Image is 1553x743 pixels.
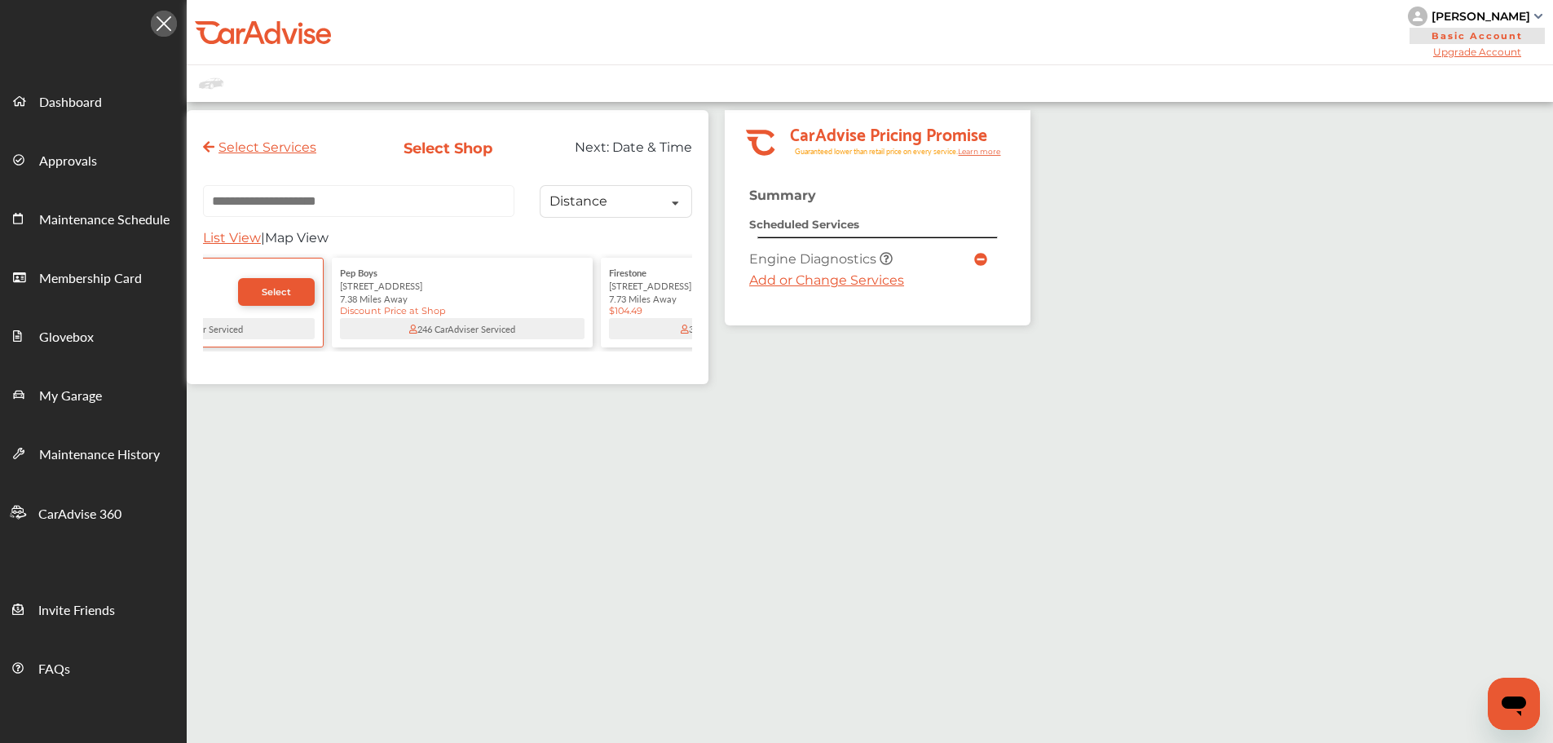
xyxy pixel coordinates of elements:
[199,73,223,94] img: placeholder_car.fcab19be.svg
[1,130,186,188] a: Approvals
[203,230,692,254] div: |
[749,188,816,203] strong: Summary
[609,266,646,279] span: Firestone
[375,139,521,157] div: Select Shop
[1,188,186,247] a: Maintenance Schedule
[790,118,987,148] tspan: CarAdvise Pricing Promise
[1534,14,1542,19] img: sCxJUJ+qAmfqhQGDUl18vwLg4ZYJ6CxN7XmbOMBAAAAAElFTkSuQmCC
[340,279,585,292] div: [STREET_ADDRESS]
[238,278,315,306] a: Select
[609,305,854,316] div: $104.49
[1,306,186,365] a: Glovebox
[340,292,585,305] div: 7.38 Miles Away
[1410,28,1545,44] span: Basic Account
[39,444,160,466] span: Maintenance History
[39,151,97,172] span: Approvals
[1,71,186,130] a: Dashboard
[340,266,377,279] span: Pep Boys
[38,600,115,621] span: Invite Friends
[749,272,904,288] a: Add or Change Services
[609,292,854,305] div: 7.73 Miles Away
[958,147,1001,156] tspan: Learn more
[265,230,329,245] span: Map View
[203,230,261,245] span: List View
[1432,9,1530,24] div: [PERSON_NAME]
[38,504,121,525] span: CarAdvise 360
[795,146,958,157] tspan: Guaranteed lower than retail price on every service.
[39,327,94,348] span: Glovebox
[340,318,585,339] div: 246 CarAdviser Serviced
[1,365,186,423] a: My Garage
[1488,678,1540,730] iframe: Button to launch messaging window
[549,195,607,208] div: Distance
[1,423,186,482] a: Maintenance History
[612,139,692,155] span: Date & Time
[533,139,705,170] div: Next:
[262,286,291,298] span: Select
[609,279,854,292] div: [STREET_ADDRESS]
[1408,7,1427,26] img: knH8PDtVvWoAbQRylUukY18CTiRevjo20fAtgn5MLBQj4uumYvk2MzTtcAIzfGAtb1XOLVMAvhLuqoNAbL4reqehy0jehNKdM...
[609,318,854,339] div: 39 CarAdviser Serviced
[39,386,102,407] span: My Garage
[340,305,585,316] div: Discount Price at Shop
[151,11,177,37] img: Icon.5fd9dcc7.svg
[39,210,170,231] span: Maintenance Schedule
[1408,46,1546,58] span: Upgrade Account
[749,251,880,267] span: Engine Diagnostics
[203,139,316,155] a: Select Services
[39,92,102,113] span: Dashboard
[39,268,142,290] span: Membership Card
[749,218,859,231] strong: Scheduled Services
[1,247,186,306] a: Membership Card
[38,659,70,680] span: FAQs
